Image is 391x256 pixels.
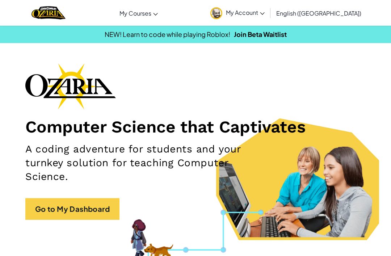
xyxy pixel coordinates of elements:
[25,198,119,220] a: Go to My Dashboard
[273,3,365,23] a: English ([GEOGRAPHIC_DATA])
[105,30,230,38] span: NEW! Learn to code while playing Roblox!
[25,117,366,137] h1: Computer Science that Captivates
[116,3,161,23] a: My Courses
[31,5,65,20] a: Ozaria by CodeCombat logo
[234,30,287,38] a: Join Beta Waitlist
[31,5,65,20] img: Home
[210,7,222,19] img: avatar
[276,9,361,17] span: English ([GEOGRAPHIC_DATA])
[25,142,253,184] h2: A coding adventure for students and your turnkey solution for teaching Computer Science.
[25,63,116,109] img: Ozaria branding logo
[207,1,268,24] a: My Account
[226,9,265,16] span: My Account
[119,9,151,17] span: My Courses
